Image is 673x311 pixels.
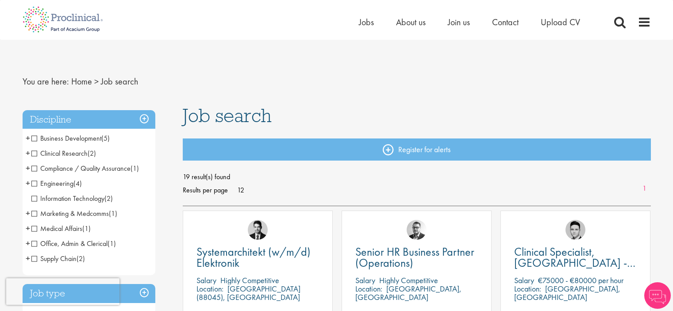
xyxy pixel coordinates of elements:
[448,16,470,28] a: Join us
[23,110,155,129] h3: Discipline
[31,209,117,218] span: Marketing & Medcomms
[514,284,620,302] p: [GEOGRAPHIC_DATA], [GEOGRAPHIC_DATA]
[407,220,427,240] img: Niklas Kaminski
[514,275,534,285] span: Salary
[355,246,478,269] a: Senior HR Business Partner (Operations)
[77,254,85,263] span: (2)
[565,220,585,240] img: Connor Lynes
[31,209,109,218] span: Marketing & Medcomms
[355,244,474,270] span: Senior HR Business Partner (Operations)
[26,146,30,160] span: +
[109,209,117,218] span: (1)
[196,246,319,269] a: Systemarchitekt (w/m/d) Elektronik
[31,194,113,203] span: Information Technology
[31,164,139,173] span: Compliance / Quality Assurance
[94,76,99,87] span: >
[492,16,519,28] a: Contact
[31,149,96,158] span: Clinical Research
[183,184,228,197] span: Results per page
[31,179,82,188] span: Engineering
[101,134,110,143] span: (5)
[26,161,30,175] span: +
[396,16,426,28] a: About us
[31,164,131,173] span: Compliance / Quality Assurance
[71,76,92,87] a: breadcrumb link
[644,282,671,309] img: Chatbot
[541,16,580,28] a: Upload CV
[101,76,138,87] span: Job search
[196,244,311,270] span: Systemarchitekt (w/m/d) Elektronik
[31,134,110,143] span: Business Development
[355,284,461,302] p: [GEOGRAPHIC_DATA], [GEOGRAPHIC_DATA]
[514,284,541,294] span: Location:
[31,224,82,233] span: Medical Affairs
[26,252,30,265] span: +
[131,164,139,173] span: (1)
[26,222,30,235] span: +
[73,179,82,188] span: (4)
[248,220,268,240] img: Thomas Wenig
[31,254,85,263] span: Supply Chain
[359,16,374,28] a: Jobs
[220,275,279,285] p: Highly Competitive
[31,239,108,248] span: Office, Admin & Clerical
[196,275,216,285] span: Salary
[31,134,101,143] span: Business Development
[23,76,69,87] span: You are here:
[26,177,30,190] span: +
[26,207,30,220] span: +
[108,239,116,248] span: (1)
[31,194,104,203] span: Information Technology
[638,184,651,194] a: 1
[82,224,91,233] span: (1)
[183,104,272,127] span: Job search
[31,179,73,188] span: Engineering
[183,170,651,184] span: 19 result(s) found
[88,149,96,158] span: (2)
[31,149,88,158] span: Clinical Research
[183,138,651,161] a: Register for alerts
[26,131,30,145] span: +
[196,284,223,294] span: Location:
[234,185,247,195] a: 12
[514,246,637,269] a: Clinical Specialist, [GEOGRAPHIC_DATA] - Cardiac
[514,244,635,281] span: Clinical Specialist, [GEOGRAPHIC_DATA] - Cardiac
[26,237,30,250] span: +
[355,284,382,294] span: Location:
[31,239,116,248] span: Office, Admin & Clerical
[355,275,375,285] span: Salary
[379,275,438,285] p: Highly Competitive
[104,194,113,203] span: (2)
[31,224,91,233] span: Medical Affairs
[196,284,300,302] p: [GEOGRAPHIC_DATA] (88045), [GEOGRAPHIC_DATA]
[31,254,77,263] span: Supply Chain
[538,275,623,285] p: €75000 - €80000 per hour
[6,278,119,305] iframe: reCAPTCHA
